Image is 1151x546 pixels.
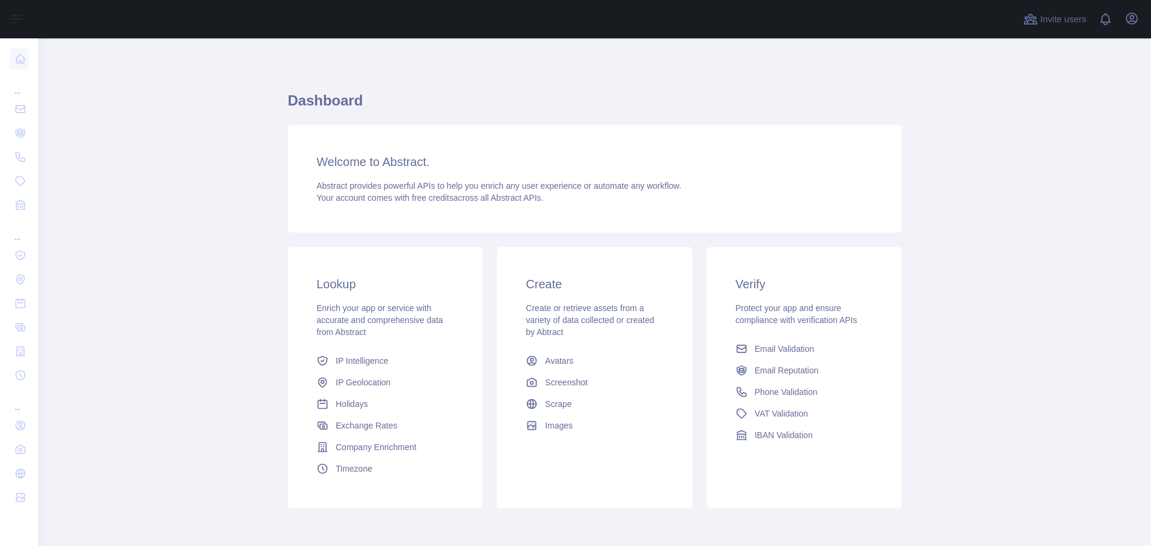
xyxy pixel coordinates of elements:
a: Email Reputation [731,360,878,381]
span: Avatars [545,355,573,367]
span: Email Validation [755,343,814,355]
span: Scrape [545,398,571,410]
span: Screenshot [545,376,587,388]
span: free credits [412,193,453,203]
span: Protect your app and ensure compliance with verification APIs [736,303,857,325]
span: Exchange Rates [336,420,397,432]
div: ... [10,388,29,412]
span: Enrich your app or service with accurate and comprehensive data from Abstract [317,303,443,337]
h3: Create [526,276,663,292]
a: Screenshot [521,372,668,393]
a: IP Intelligence [312,350,459,372]
button: Invite users [1021,10,1089,29]
span: Company Enrichment [336,441,417,453]
a: Images [521,415,668,436]
a: Phone Validation [731,381,878,403]
h3: Verify [736,276,873,292]
span: Images [545,420,573,432]
span: Holidays [336,398,368,410]
a: Holidays [312,393,459,415]
a: Exchange Rates [312,415,459,436]
span: Phone Validation [755,386,818,398]
span: VAT Validation [755,408,808,420]
h1: Dashboard [288,91,902,120]
span: Timezone [336,463,372,475]
div: ... [10,72,29,96]
a: Scrape [521,393,668,415]
span: Invite users [1040,13,1086,26]
span: IBAN Validation [755,429,813,441]
span: Your account comes with across all Abstract APIs. [317,193,543,203]
div: ... [10,218,29,242]
h3: Lookup [317,276,454,292]
a: VAT Validation [731,403,878,424]
a: Timezone [312,458,459,479]
a: IP Geolocation [312,372,459,393]
span: IP Geolocation [336,376,391,388]
span: Create or retrieve assets from a variety of data collected or created by Abtract [526,303,654,337]
span: IP Intelligence [336,355,388,367]
a: Avatars [521,350,668,372]
a: Email Validation [731,338,878,360]
span: Abstract provides powerful APIs to help you enrich any user experience or automate any workflow. [317,181,682,191]
a: Company Enrichment [312,436,459,458]
a: IBAN Validation [731,424,878,446]
span: Email Reputation [755,364,819,376]
h3: Welcome to Abstract. [317,153,873,170]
